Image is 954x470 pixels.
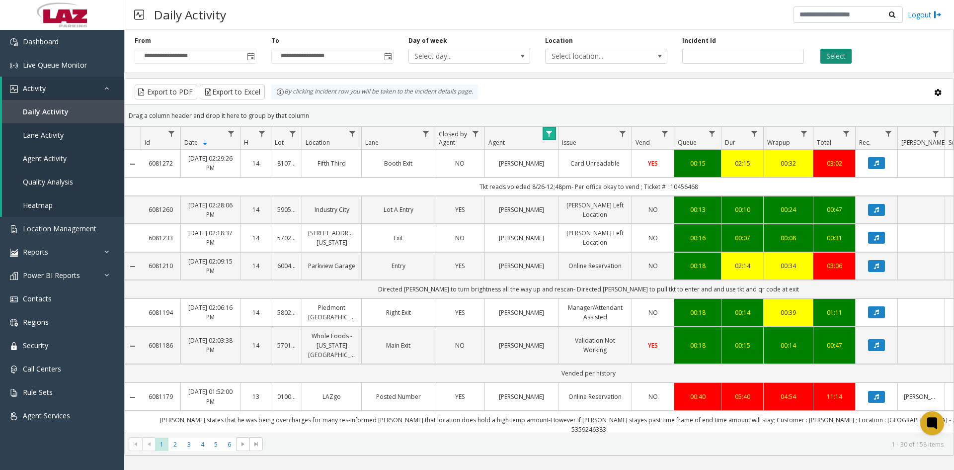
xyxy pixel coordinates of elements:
a: Queue Filter Menu [706,127,719,140]
span: NO [648,205,658,214]
a: [DATE] 02:06:16 PM [187,303,234,322]
a: 02:14 [727,261,757,271]
span: Vend [636,138,650,147]
span: YES [455,392,465,401]
a: Lot A Entry [368,205,429,214]
a: Dur Filter Menu [748,127,761,140]
span: Agent Activity [23,154,67,163]
a: 580268 [277,308,296,317]
a: Agent Activity [2,147,124,170]
div: 00:18 [680,341,715,350]
a: [DATE] 02:18:37 PM [187,228,234,247]
a: 810701 [277,159,296,168]
a: YES [441,392,478,401]
span: Lot [275,138,284,147]
span: YES [648,159,658,168]
img: infoIcon.svg [276,88,284,96]
a: 00:39 [770,308,807,317]
button: Export to PDF [135,85,197,99]
a: Whole Foods - [US_STATE][GEOGRAPHIC_DATA] [308,331,355,360]
a: Piedmont [GEOGRAPHIC_DATA] [308,303,355,322]
span: Lane Activity [23,130,64,140]
span: Go to the last page [249,437,263,451]
div: 00:16 [680,233,715,243]
a: Lane Filter Menu [419,127,433,140]
span: Rec. [859,138,871,147]
img: 'icon' [10,412,18,420]
a: Wrapup Filter Menu [797,127,811,140]
a: NO [638,392,668,401]
a: 600400 [277,261,296,271]
span: Security [23,341,48,350]
a: 00:14 [727,308,757,317]
a: Entry [368,261,429,271]
a: 00:47 [819,341,849,350]
a: 02:15 [727,159,757,168]
span: Agent [488,138,505,147]
span: Call Centers [23,364,61,374]
span: NO [455,341,465,350]
a: [PERSON_NAME] [491,308,552,317]
div: 00:47 [819,205,849,214]
a: [PERSON_NAME] [491,233,552,243]
img: 'icon' [10,389,18,397]
span: Page 1 [155,438,168,451]
a: 00:18 [680,308,715,317]
img: 'icon' [10,62,18,70]
span: Select location... [546,49,642,63]
span: Power BI Reports [23,271,80,280]
span: Toggle popup [245,49,256,63]
div: 03:06 [819,261,849,271]
a: Vend Filter Menu [658,127,672,140]
a: Online Reservation [564,261,626,271]
a: [PERSON_NAME] [491,261,552,271]
a: 6081186 [147,341,174,350]
img: 'icon' [10,38,18,46]
a: 6081260 [147,205,174,214]
img: 'icon' [10,225,18,233]
a: NO [638,308,668,317]
a: Parker Filter Menu [929,127,943,140]
a: NO [638,205,668,214]
img: 'icon' [10,295,18,303]
span: Live Queue Monitor [23,60,87,70]
a: Posted Number [368,392,429,401]
a: H Filter Menu [255,127,269,140]
span: Date [184,138,198,147]
a: YES [441,308,478,317]
span: [PERSON_NAME] [901,138,947,147]
a: 00:07 [727,233,757,243]
span: Page 6 [223,438,236,451]
a: Agent Filter Menu [543,127,556,140]
button: Export to Excel [200,85,265,99]
a: 04:54 [770,392,807,401]
a: Activity [2,77,124,100]
a: Rec. Filter Menu [882,127,895,140]
span: Heatmap [23,200,53,210]
span: Go to the next page [239,440,247,448]
a: 14 [246,233,265,243]
a: Collapse Details [125,342,141,350]
span: Sortable [201,139,209,147]
a: 14 [246,341,265,350]
a: 11:14 [819,392,849,401]
div: 00:18 [680,261,715,271]
img: 'icon' [10,342,18,350]
a: [PERSON_NAME] [491,392,552,401]
span: Go to the next page [236,437,249,451]
a: Right Exit [368,308,429,317]
a: [DATE] 02:09:15 PM [187,257,234,276]
span: Total [817,138,831,147]
a: [PERSON_NAME] Left Location [564,228,626,247]
img: logout [934,9,942,20]
a: 00:31 [819,233,849,243]
span: Agent Services [23,411,70,420]
div: 00:15 [680,159,715,168]
a: [DATE] 02:29:26 PM [187,154,234,173]
a: 14 [246,205,265,214]
span: Closed by Agent [439,130,467,147]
